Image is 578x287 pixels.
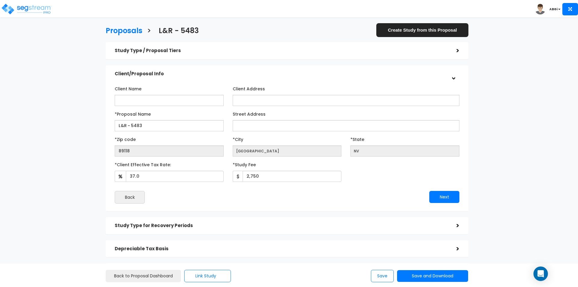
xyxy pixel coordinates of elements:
[233,84,265,92] label: Client Address
[350,134,364,142] label: *State
[549,7,558,11] b: ABGi
[159,27,199,36] h3: L&R - 5483
[397,270,468,282] button: Save and Download
[447,46,459,55] div: >
[154,21,199,39] a: L&R - 5483
[115,191,145,204] button: Back
[1,3,52,15] img: logo_pro_r.png
[115,223,447,228] h5: Study Type for Recovery Periods
[106,27,142,36] h3: Proposals
[115,48,447,53] h5: Study Type / Proposal Tiers
[147,27,151,36] h3: >
[371,270,394,282] button: Save
[535,4,545,14] img: avatar.png
[184,270,231,282] button: Link Study
[115,134,136,142] label: *Zip code
[233,134,243,142] label: *City
[533,267,548,281] div: Open Intercom Messenger
[115,71,447,76] h5: Client/Proposal Info
[106,270,181,282] a: Back to Proposal Dashboard
[101,21,142,39] a: Proposals
[447,221,459,230] div: >
[429,191,459,203] button: Next
[376,23,468,37] a: Create Study from this Proposal
[447,244,459,254] div: >
[115,246,447,251] h5: Depreciable Tax Basis
[233,109,266,117] label: Street Address
[449,68,458,80] div: >
[115,109,151,117] label: *Proposal Name
[115,160,171,168] label: *Client Effective Tax Rate:
[115,84,141,92] label: Client Name
[233,160,256,168] label: *Study Fee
